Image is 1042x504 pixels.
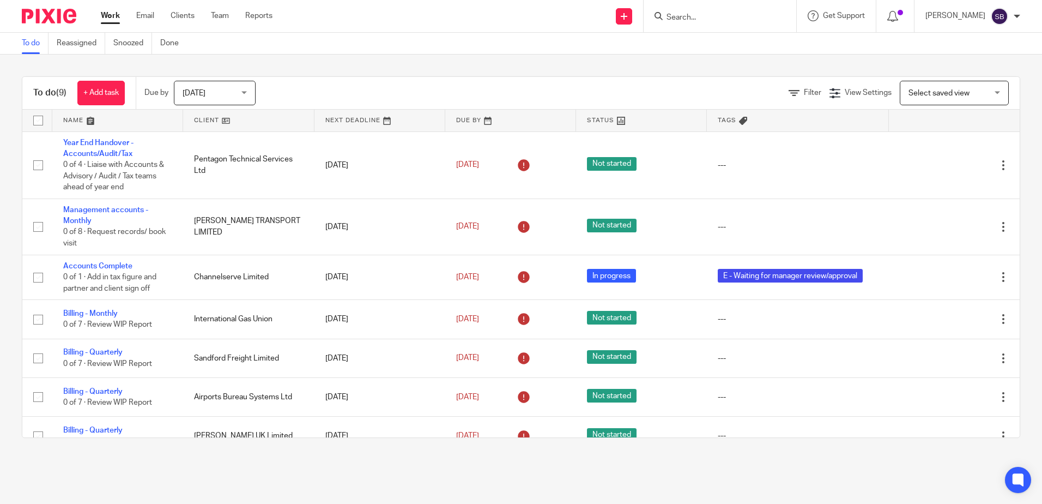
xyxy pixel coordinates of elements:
[456,161,479,169] span: [DATE]
[63,427,123,434] a: Billing - Quarterly
[718,160,877,171] div: ---
[63,262,132,270] a: Accounts Complete
[925,10,985,21] p: [PERSON_NAME]
[57,33,105,54] a: Reassigned
[587,311,637,325] span: Not started
[718,353,877,364] div: ---
[845,89,892,97] span: View Settings
[314,255,445,299] td: [DATE]
[587,389,637,403] span: Not started
[456,432,479,440] span: [DATE]
[183,89,205,97] span: [DATE]
[63,161,164,191] span: 0 of 4 · Liaise with Accounts & Advisory / Audit / Tax teams ahead of year end
[314,300,445,339] td: [DATE]
[160,33,187,54] a: Done
[101,10,120,21] a: Work
[718,117,736,123] span: Tags
[804,89,821,97] span: Filter
[718,430,877,441] div: ---
[587,428,637,442] span: Not started
[144,87,168,98] p: Due by
[587,350,637,364] span: Not started
[456,273,479,281] span: [DATE]
[665,13,764,23] input: Search
[22,33,49,54] a: To do
[183,255,314,299] td: Channelserve Limited
[63,229,166,248] span: 0 of 8 · Request records/ book visit
[77,81,125,105] a: + Add task
[587,269,636,283] span: In progress
[171,10,195,21] a: Clients
[63,139,134,158] a: Year End Handover - Accounts/Audit/Tax
[211,10,229,21] a: Team
[63,310,118,317] a: Billing - Monthly
[245,10,272,21] a: Reports
[183,339,314,377] td: Sandford Freight Limited
[991,8,1008,25] img: svg%3E
[22,9,76,23] img: Pixie
[183,300,314,339] td: International Gas Union
[56,88,66,97] span: (9)
[587,219,637,232] span: Not started
[314,339,445,377] td: [DATE]
[33,87,66,99] h1: To do
[718,314,877,325] div: ---
[183,199,314,255] td: [PERSON_NAME] TRANSPORT LIMITED
[908,89,970,97] span: Select saved view
[456,393,479,401] span: [DATE]
[718,392,877,403] div: ---
[63,273,156,292] span: 0 of 1 · Add in tax figure and partner and client sign off
[314,131,445,199] td: [DATE]
[183,377,314,416] td: Airports Bureau Systems Ltd
[587,157,637,171] span: Not started
[136,10,154,21] a: Email
[718,269,863,283] span: E - Waiting for manager review/approval
[456,355,479,362] span: [DATE]
[63,206,148,225] a: Management accounts - Monthly
[314,377,445,416] td: [DATE]
[63,388,123,395] a: Billing - Quarterly
[823,12,865,20] span: Get Support
[63,360,152,368] span: 0 of 7 · Review WIP Report
[63,349,123,356] a: Billing - Quarterly
[456,223,479,231] span: [DATE]
[314,417,445,455] td: [DATE]
[718,221,877,232] div: ---
[183,131,314,199] td: Pentagon Technical Services Ltd
[456,315,479,323] span: [DATE]
[63,399,152,406] span: 0 of 7 · Review WIP Report
[113,33,152,54] a: Snoozed
[314,199,445,255] td: [DATE]
[183,417,314,455] td: [PERSON_NAME] UK Limited
[63,321,152,328] span: 0 of 7 · Review WIP Report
